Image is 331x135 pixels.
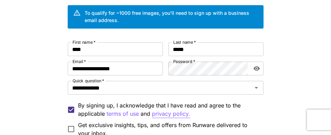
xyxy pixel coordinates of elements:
button: toggle password visibility [251,62,263,75]
label: Last name [173,39,196,45]
button: By signing up, I acknowledge that I have read and agree to the applicable and privacy policy. [107,110,139,118]
label: Email [73,59,86,64]
p: privacy policy. [152,110,190,118]
p: terms of use [107,110,139,118]
button: By signing up, I acknowledge that I have read and agree to the applicable terms of use and [152,110,190,118]
label: First name [73,39,96,45]
div: To qualify for ~1000 free images, you’ll need to sign up with a business email address. [85,9,258,24]
label: Quick question [73,78,104,84]
p: By signing up, I acknowledge that I have read and agree to the applicable and [78,101,258,118]
button: Open [252,83,261,93]
label: Password [173,59,195,64]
